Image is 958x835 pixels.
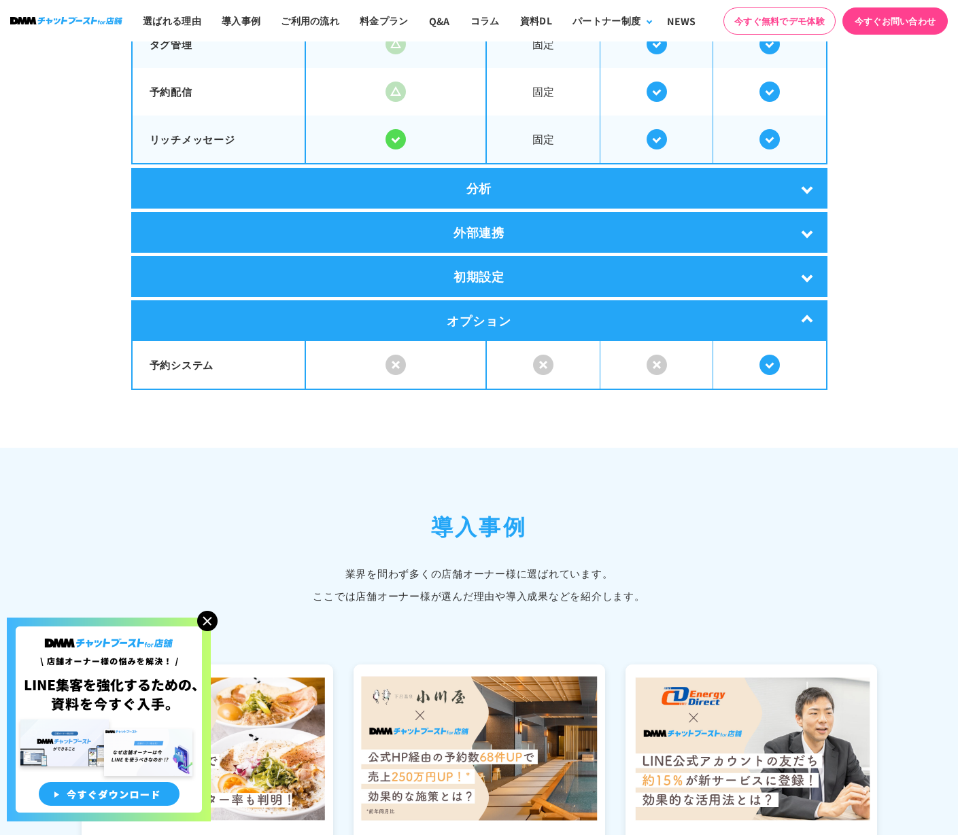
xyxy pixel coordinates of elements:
h2: 導入事例 [71,509,887,541]
p: リッチメッセージ [150,132,288,147]
p: 業界を問わず多くの店舗オーナー様に選ばれています。 ここでは店舗オーナー様が選んだ理由や導入成果などを紹介します。 [71,562,887,607]
img: ロゴ [10,17,122,24]
div: パートナー制度 [572,14,640,28]
p: タグ管理 [150,37,288,52]
div: 分析 [131,168,827,209]
p: 予約配信 [150,84,288,100]
a: 今すぐお問い合わせ [842,7,948,35]
a: 今すぐ無料でデモ体験 [723,7,836,35]
a: 店舗オーナー様の悩みを解決!LINE集客を狂化するための資料を今すぐ入手! [7,618,211,634]
div: 初期設定 [131,256,827,297]
p: 予約システム [150,357,288,373]
span: 固定 [487,22,600,66]
div: 外部連携 [131,212,827,253]
img: 店舗オーナー様の悩みを解決!LINE集客を狂化するための資料を今すぐ入手! [7,618,211,821]
span: 固定 [487,69,600,113]
span: 固定 [487,117,600,161]
div: オプション [131,300,827,341]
